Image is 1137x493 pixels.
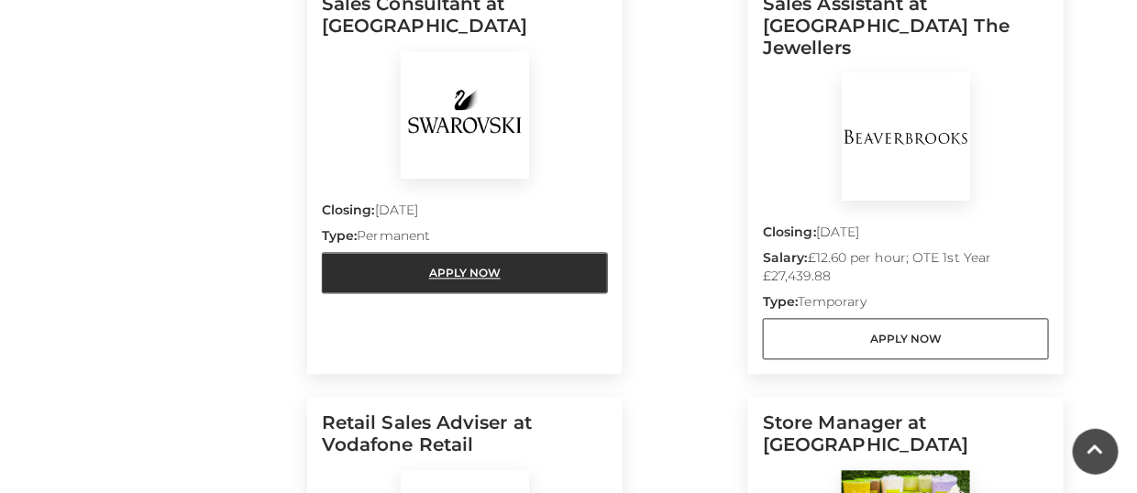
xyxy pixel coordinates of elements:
[763,319,1049,360] a: Apply Now
[401,51,529,180] img: Swarovski
[763,224,1049,249] p: [DATE]
[842,73,970,202] img: BeaverBrooks The Jewellers
[763,225,816,241] strong: Closing:
[763,412,1049,471] h5: Store Manager at [GEOGRAPHIC_DATA]
[763,250,808,267] strong: Salary:
[763,249,1049,293] p: £12.60 per hour; OTE 1st Year £27,439.88
[322,227,608,253] p: Permanent
[322,202,608,227] p: [DATE]
[322,203,375,219] strong: Closing:
[322,253,608,294] a: Apply Now
[322,228,357,245] strong: Type:
[763,294,798,311] strong: Type:
[322,412,608,471] h5: Retail Sales Adviser at Vodafone Retail
[763,293,1049,319] p: Temporary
